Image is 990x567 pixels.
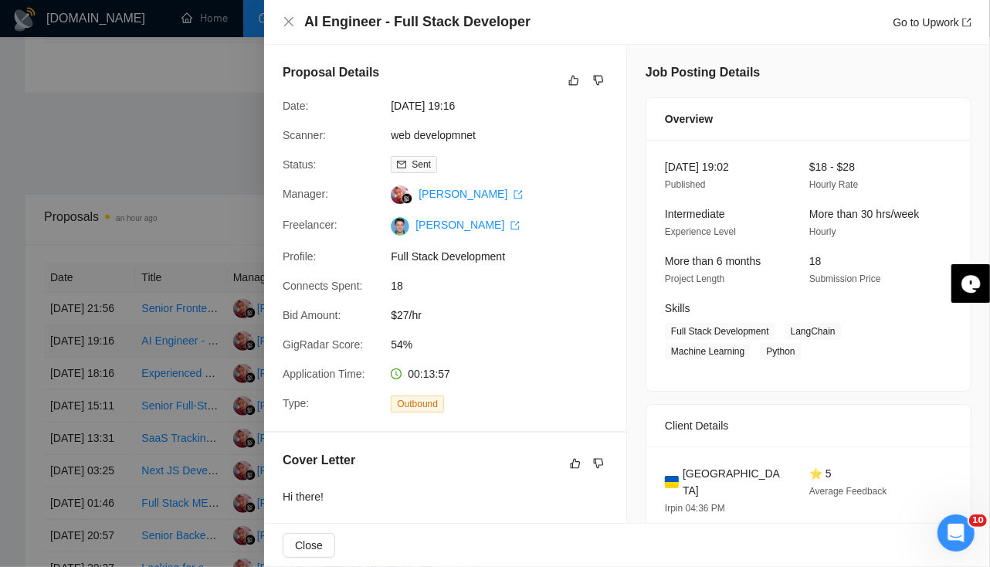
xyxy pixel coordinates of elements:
span: like [568,74,579,87]
span: Irpin 04:36 PM [665,503,725,514]
span: $18 - $28 [809,161,855,173]
span: $27/hr [391,307,622,324]
span: like [570,457,581,470]
div: Client Details [665,405,952,446]
span: Manager: [283,188,328,200]
span: Connects Spent: [283,280,363,292]
span: 10 [969,514,987,527]
span: Scanner: [283,129,326,141]
span: export [510,221,520,230]
span: ⭐ 5 [809,467,832,480]
span: [DATE] 19:02 [665,161,729,173]
span: Full Stack Development [391,248,622,265]
img: c1xPIZKCd_5qpVW3p9_rL3BM5xnmTxF9N55oKzANS0DJi4p2e9ZOzoRW-Ms11vJalQ [391,217,409,236]
a: web developmnet [391,129,476,141]
a: [PERSON_NAME] export [419,188,523,200]
span: export [962,18,971,27]
button: like [565,71,583,90]
img: gigradar-bm.png [402,193,412,204]
span: Project Length [665,273,724,284]
span: Close [295,537,323,554]
span: dislike [593,74,604,87]
span: More than 30 hrs/week [809,208,919,220]
h5: Job Posting Details [646,63,760,82]
button: Close [283,15,295,29]
span: mail [397,160,406,169]
span: Overview [665,110,713,127]
span: Published [665,179,706,190]
span: LangChain [785,323,842,340]
span: Hourly Rate [809,179,858,190]
span: 18 [391,277,622,294]
h4: AI Engineer - Full Stack Developer [304,12,531,32]
span: export [514,190,523,199]
span: Bid Amount: [283,309,341,321]
span: Intermediate [665,208,725,220]
h5: Proposal Details [283,63,379,82]
span: 18 [809,255,822,267]
span: close [283,15,295,28]
span: Hourly [809,226,836,237]
span: 54% [391,336,622,353]
button: Close [283,533,335,558]
span: Type: [283,397,309,409]
span: Experience Level [665,226,736,237]
span: Date: [283,100,308,112]
span: Skills [665,302,690,314]
span: Python [760,343,801,360]
span: More than 6 months [665,255,761,267]
span: Average Feedback [809,486,887,497]
h5: Cover Letter [283,451,355,470]
span: [DATE] 19:16 [391,97,622,114]
iframe: Intercom live chat [937,514,975,552]
span: Freelancer: [283,219,337,231]
span: Full Stack Development [665,323,775,340]
button: dislike [589,71,608,90]
span: Status: [283,158,317,171]
span: [GEOGRAPHIC_DATA] [683,465,785,499]
span: GigRadar Score: [283,338,363,351]
span: Outbound [391,396,444,413]
span: Machine Learning [665,343,751,360]
span: Profile: [283,250,317,263]
a: [PERSON_NAME] export [415,219,520,231]
button: like [566,454,585,473]
span: Application Time: [283,368,365,380]
span: dislike [593,457,604,470]
a: Go to Upworkexport [893,16,971,29]
span: 00:13:57 [408,368,450,380]
button: dislike [589,454,608,473]
span: Submission Price [809,273,881,284]
span: clock-circle [391,368,402,379]
span: Sent [412,159,431,170]
img: 🇺🇦 [665,474,679,491]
